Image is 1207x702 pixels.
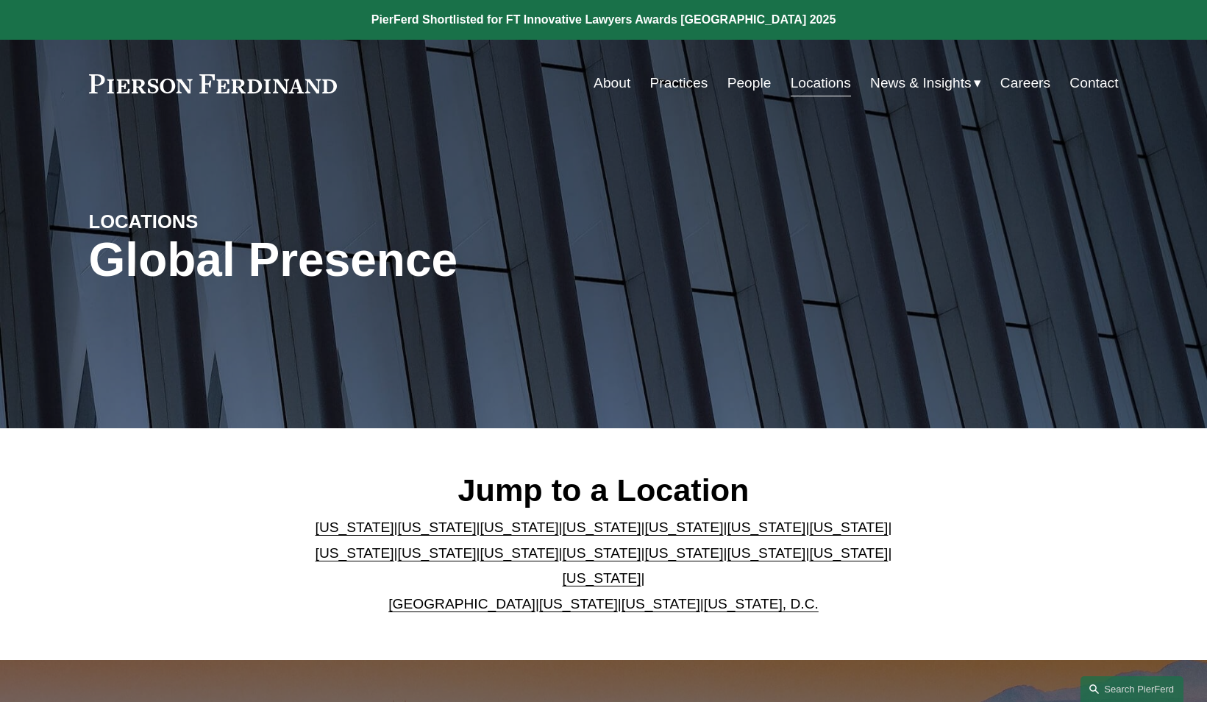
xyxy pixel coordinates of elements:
p: | | | | | | | | | | | | | | | | | | [303,515,904,617]
a: [US_STATE] [727,520,805,535]
a: Contact [1069,69,1118,97]
a: [US_STATE] [809,520,888,535]
h1: Global Presence [89,233,775,287]
a: About [594,69,630,97]
h4: LOCATIONS [89,210,346,233]
a: [US_STATE] [563,545,641,561]
a: [US_STATE] [398,545,477,561]
a: folder dropdown [870,69,981,97]
a: [US_STATE] [809,545,888,561]
a: Locations [791,69,851,97]
a: [US_STATE] [563,520,641,535]
a: [US_STATE] [316,545,394,561]
a: Search this site [1080,676,1183,702]
a: [US_STATE] [727,545,805,561]
a: [US_STATE] [480,545,559,561]
a: [GEOGRAPHIC_DATA] [388,596,535,611]
a: [US_STATE] [398,520,477,535]
a: [US_STATE] [316,520,394,535]
a: [US_STATE] [622,596,700,611]
h2: Jump to a Location [303,471,904,509]
a: People [727,69,772,97]
span: News & Insights [870,71,972,96]
a: Careers [1000,69,1050,97]
a: [US_STATE] [563,570,641,586]
a: [US_STATE] [644,520,723,535]
a: [US_STATE], D.C. [704,596,819,611]
a: [US_STATE] [644,545,723,561]
a: [US_STATE] [539,596,618,611]
a: Practices [649,69,708,97]
a: [US_STATE] [480,520,559,535]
